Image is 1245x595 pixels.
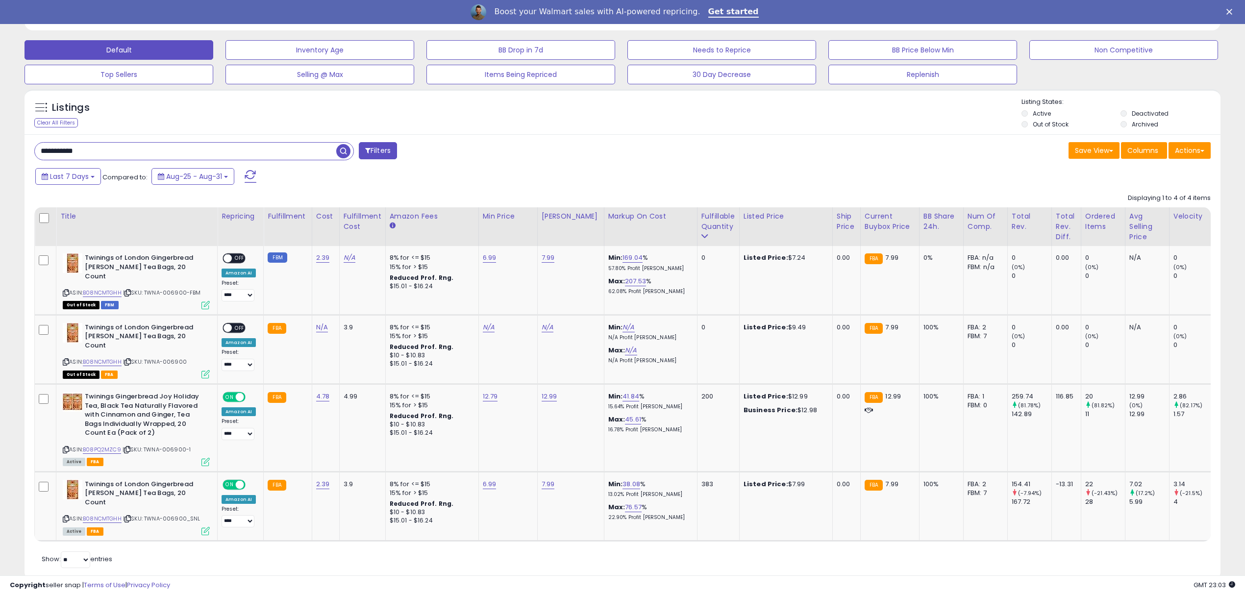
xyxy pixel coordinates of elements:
[222,211,259,222] div: Repricing
[1121,142,1167,159] button: Columns
[968,211,1003,232] div: Num of Comp.
[390,392,471,401] div: 8% for <= $15
[968,392,1000,401] div: FBA: 1
[608,514,690,521] p: 22.90% Profit [PERSON_NAME]
[1085,211,1121,232] div: Ordered Items
[1085,480,1125,489] div: 22
[390,489,471,497] div: 15% for > $15
[225,65,414,84] button: Selling @ Max
[1056,480,1073,489] div: -13.31
[85,253,204,283] b: Twinings of London Gingerbread [PERSON_NAME] Tea Bags, 20 Count
[390,429,471,437] div: $15.01 - $16.24
[1085,323,1125,332] div: 0
[701,323,732,332] div: 0
[625,502,642,512] a: 76.57
[885,479,898,489] span: 7.99
[222,338,256,347] div: Amazon AI
[744,405,797,415] b: Business Price:
[244,480,260,489] span: OFF
[1085,392,1125,401] div: 20
[123,289,201,297] span: | SKU: TWNA-006900-FBM
[1056,211,1077,242] div: Total Rev. Diff.
[390,508,471,517] div: $10 - $10.83
[1169,142,1211,159] button: Actions
[494,7,700,17] div: Boost your Walmart sales with AI-powered repricing.
[608,392,690,410] div: %
[744,479,788,489] b: Listed Price:
[627,65,816,84] button: 30 Day Decrease
[344,323,378,332] div: 3.9
[63,253,210,308] div: ASIN:
[1012,263,1025,271] small: (0%)
[968,323,1000,332] div: FBA: 2
[968,401,1000,410] div: FBM: 0
[744,406,825,415] div: $12.98
[1012,323,1051,332] div: 0
[222,418,256,440] div: Preset:
[608,253,623,262] b: Min:
[1029,40,1218,60] button: Non Competitive
[923,323,956,332] div: 100%
[1018,489,1042,497] small: (-7.94%)
[608,253,690,272] div: %
[1129,392,1169,401] div: 12.99
[1012,480,1051,489] div: 154.41
[123,358,187,366] span: | SKU: TWNA-006900
[542,253,555,263] a: 7.99
[608,392,623,401] b: Min:
[101,301,119,309] span: FBM
[1132,120,1158,128] label: Archived
[542,322,553,332] a: N/A
[744,392,825,401] div: $12.99
[865,392,883,403] small: FBA
[837,392,853,401] div: 0.00
[84,580,125,590] a: Terms of Use
[222,506,256,528] div: Preset:
[837,480,853,489] div: 0.00
[923,480,956,489] div: 100%
[102,173,148,182] span: Compared to:
[608,346,625,355] b: Max:
[222,349,256,371] div: Preset:
[865,253,883,264] small: FBA
[1173,323,1213,332] div: 0
[1128,194,1211,203] div: Displaying 1 to 4 of 4 items
[622,322,634,332] a: N/A
[1021,98,1220,107] p: Listing States:
[63,301,100,309] span: All listings that are currently out of stock and unavailable for purchase on Amazon
[1069,142,1120,159] button: Save View
[1173,497,1213,506] div: 4
[1129,401,1143,409] small: (0%)
[390,401,471,410] div: 15% for > $15
[1129,253,1162,262] div: N/A
[1132,109,1169,118] label: Deactivated
[25,65,213,84] button: Top Sellers
[701,211,735,232] div: Fulfillable Quantity
[63,392,82,412] img: 51G0E1VsM8L._SL40_.jpg
[25,40,213,60] button: Default
[483,322,495,332] a: N/A
[1173,392,1213,401] div: 2.86
[1173,253,1213,262] div: 0
[268,392,286,403] small: FBA
[224,393,236,401] span: ON
[390,351,471,360] div: $10 - $10.83
[85,480,204,510] b: Twinings of London Gingerbread [PERSON_NAME] Tea Bags, 20 Count
[837,211,856,232] div: Ship Price
[622,392,639,401] a: 41.84
[34,118,78,127] div: Clear All Filters
[10,580,46,590] strong: Copyright
[83,446,121,454] a: B08PQ2MZC9
[1033,109,1051,118] label: Active
[708,7,759,18] a: Get started
[1085,332,1099,340] small: (0%)
[923,253,956,262] div: 0%
[542,211,600,222] div: [PERSON_NAME]
[608,403,690,410] p: 15.64% Profit [PERSON_NAME]
[63,253,82,273] img: 51YSqGtoveL._SL40_.jpg
[244,393,260,401] span: OFF
[344,253,355,263] a: N/A
[1226,9,1236,15] div: Close
[625,415,641,424] a: 45.61
[1173,263,1187,271] small: (0%)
